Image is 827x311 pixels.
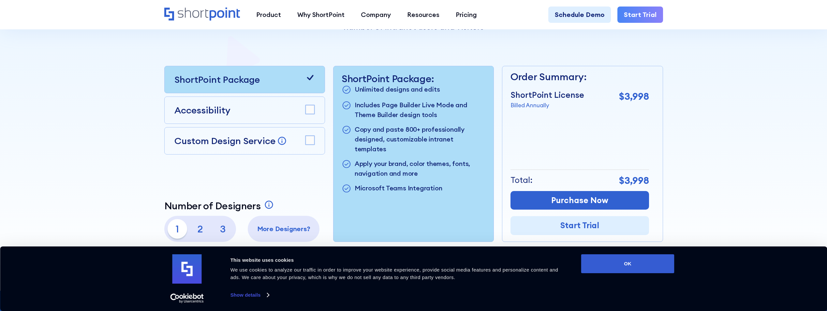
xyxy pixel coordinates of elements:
[168,219,187,239] p: 1
[164,7,240,22] a: Home
[251,224,316,234] p: More Designers?
[399,7,448,23] a: Resources
[710,235,827,311] iframe: Chat Widget
[297,10,345,20] div: Why ShortPoint
[355,100,485,120] p: Includes Page Builder Live Mode and Theme Builder design tools
[164,200,275,212] a: Number of Designers
[510,89,584,101] p: ShortPoint License
[248,7,289,23] a: Product
[581,254,674,273] button: OK
[256,10,281,20] div: Product
[289,7,353,23] a: Why ShortPoint
[355,125,485,154] p: Copy and paste 800+ professionally designed, customizable intranet templates
[230,290,269,300] a: Show details
[230,256,567,264] div: This website uses cookies
[510,69,649,84] p: Order Summary:
[174,103,230,117] p: Accessibility
[355,84,440,95] p: Unlimited designs and edits
[448,7,485,23] a: Pricing
[158,293,215,303] a: Usercentrics Cookiebot - opens in a new window
[510,191,649,210] a: Purchase Now
[353,7,399,23] a: Company
[174,135,275,147] p: Custom Design Service
[548,7,611,23] a: Schedule Demo
[361,10,391,20] div: Company
[342,73,485,84] p: ShortPoint Package:
[190,219,210,239] p: 2
[355,183,442,194] p: Microsoft Teams Integration
[510,101,584,110] p: Billed Annually
[230,267,558,280] span: We use cookies to analyze our traffic in order to improve your website experience, provide social...
[407,10,439,20] div: Resources
[619,89,649,104] p: $3,998
[456,10,477,20] div: Pricing
[164,200,261,212] p: Number of Designers
[213,219,233,239] p: 3
[619,173,649,188] p: $3,998
[355,159,485,178] p: Apply your brand, color themes, fonts, navigation and more
[510,216,649,235] a: Start Trial
[617,7,663,23] a: Start Trial
[174,73,260,86] p: ShortPoint Package
[172,254,202,284] img: logo
[510,174,533,186] p: Total:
